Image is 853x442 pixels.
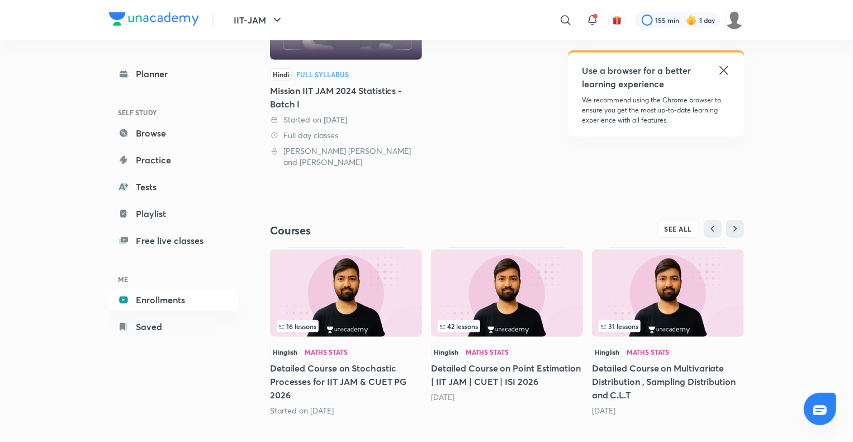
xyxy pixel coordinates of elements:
[599,320,737,332] div: left
[109,289,239,311] a: Enrollments
[592,361,744,402] h5: Detailed Course on Multivariate Distribution , Sampling Distribution and C.L.T
[599,320,737,332] div: infocontainer
[431,346,461,358] span: Hinglish
[109,103,239,122] h6: SELF STUDY
[270,346,300,358] span: Hinglish
[296,71,349,78] div: Full Syllabus
[601,323,638,330] span: 31 lessons
[657,220,700,238] button: SEE ALL
[270,84,422,111] div: Mission IIT JAM 2024 Statistics - Batch I
[270,130,422,141] div: Full day classes
[608,11,626,29] button: avatar
[431,247,583,402] div: Detailed Course on Point Estimation | IIT JAM | CUET | ISI 2026
[438,320,576,332] div: infocontainer
[270,405,422,416] div: Started on Sep 24
[270,250,422,337] img: Thumbnail
[277,320,415,332] div: infosection
[270,247,422,416] div: Detailed Course on Stochastic Processes for IIT JAM & CUET PG 2026
[109,12,199,26] img: Company Logo
[109,203,239,225] a: Playlist
[109,149,239,171] a: Practice
[305,349,348,355] div: Maths Stats
[582,95,731,125] p: We recommend using the Chrome browser to ensure you get the most up-to-date learning experience w...
[279,323,316,330] span: 16 lessons
[438,320,576,332] div: infosection
[627,349,670,355] div: Maths Stats
[431,361,583,388] h5: Detailed Course on Point Estimation | IIT JAM | CUET | ISI 2026
[270,68,292,81] span: Hindi
[592,346,622,358] span: Hinglish
[665,225,693,233] span: SEE ALL
[270,145,422,168] div: Ashish Kumar Garg and Harsh Jaiswal
[431,392,583,403] div: 1 month ago
[612,15,622,25] img: avatar
[466,349,509,355] div: Maths Stats
[431,250,583,337] img: Thumbnail
[438,320,576,332] div: left
[725,11,744,30] img: Farhan Niazi
[109,270,239,289] h6: ME
[270,223,507,238] h4: Courses
[592,405,744,416] div: 2 months ago
[109,122,239,144] a: Browse
[599,320,737,332] div: infosection
[270,361,422,402] h5: Detailed Course on Stochastic Processes for IIT JAM & CUET PG 2026
[227,9,291,31] button: IIT-JAM
[440,323,478,330] span: 42 lessons
[109,316,239,338] a: Saved
[277,320,415,332] div: left
[109,229,239,252] a: Free live classes
[109,63,239,85] a: Planner
[592,250,744,337] img: Thumbnail
[109,12,199,29] a: Company Logo
[109,176,239,198] a: Tests
[270,114,422,125] div: Started on 16 Feb 2023
[582,64,693,91] h5: Use a browser for a better learning experience
[277,320,415,332] div: infocontainer
[686,15,697,26] img: streak
[592,247,744,416] div: Detailed Course on Multivariate Distribution , Sampling Distribution and C.L.T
